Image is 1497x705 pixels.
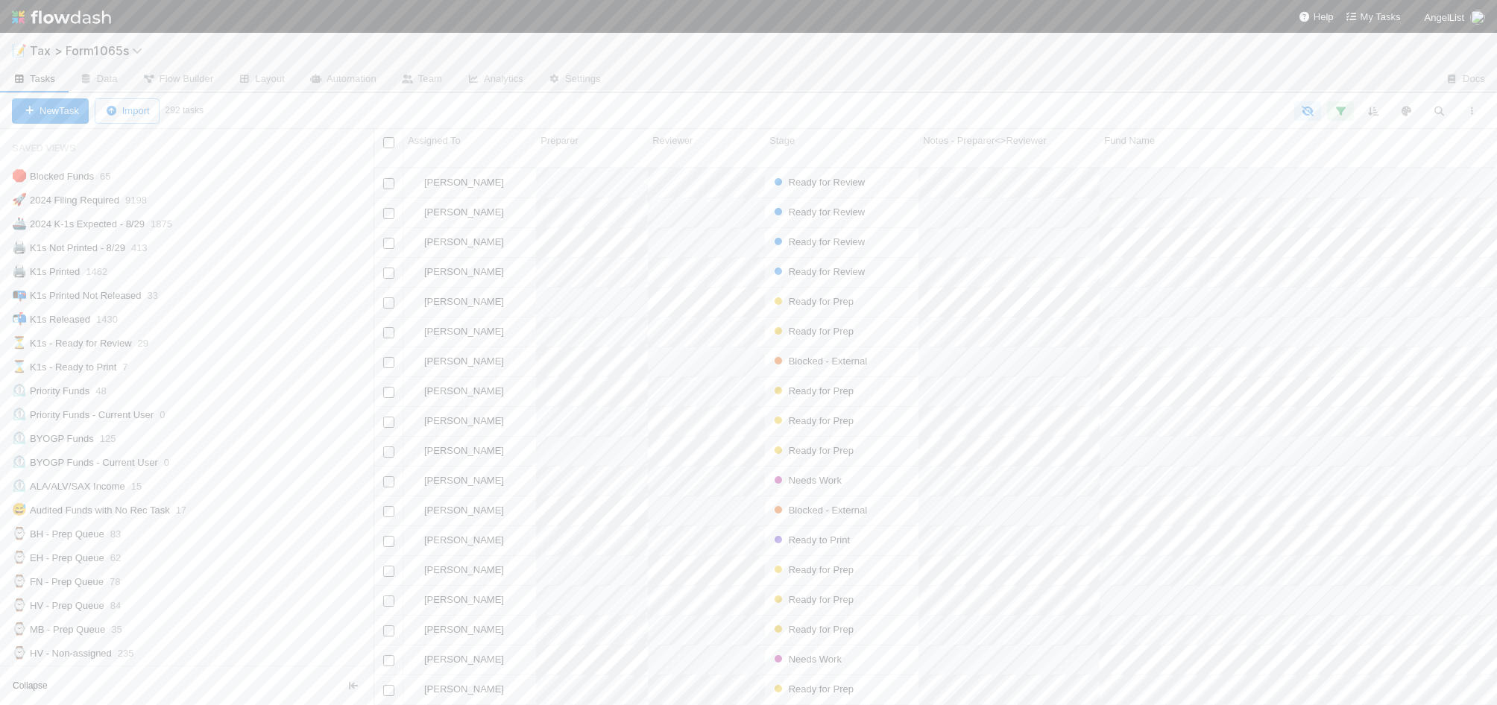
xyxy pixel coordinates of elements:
a: Data [67,69,130,92]
div: BYOGP Funds - Current User [12,453,158,472]
div: [PERSON_NAME] [409,294,504,309]
span: [PERSON_NAME] [424,236,504,247]
span: ⏲️ [12,431,27,444]
input: Toggle Row Selected [383,595,394,607]
span: 235 [118,644,149,663]
div: Blocked - External [771,354,867,369]
img: avatar_cfa6ccaa-c7d9-46b3-b608-2ec56ecf97ad.png [410,355,422,367]
img: avatar_66854b90-094e-431f-b713-6ac88429a2b8.png [410,414,422,426]
span: Notes - Preparer<>Reviewer [923,133,1046,148]
div: Priority Funds - Current User [12,405,154,424]
span: Ready for Prep [771,326,854,337]
div: BYOGP Funds [12,429,94,448]
img: avatar_711f55b7-5a46-40da-996f-bc93b6b86381.png [410,385,422,396]
a: My Tasks [1346,10,1401,25]
div: HV - Prep Queue [12,596,104,615]
span: 125 [100,429,131,448]
div: K1s Released [12,310,90,329]
div: HV - Non-assigned [12,644,112,663]
span: [PERSON_NAME] [424,385,504,396]
span: ⌚ [12,646,27,659]
span: Needs Work [771,475,842,486]
a: Flow Builder [130,69,226,92]
div: [PERSON_NAME] [409,235,504,250]
a: Settings [535,69,613,92]
div: Ready for Prep [771,384,854,399]
div: Blocked - External [771,503,867,518]
span: [PERSON_NAME] [424,505,504,516]
div: Ready for Review [771,205,865,220]
div: 2024 Filing Required [12,191,119,209]
span: [PERSON_NAME] [424,534,504,546]
span: Assigned To [408,133,461,148]
input: Toggle Row Selected [383,417,394,428]
span: 48 [95,382,121,400]
div: [PERSON_NAME] [409,265,504,279]
span: 📭 [12,288,27,301]
span: Saved Views [12,133,76,162]
span: 35 [111,620,136,639]
div: Ready for Prep [771,294,854,309]
div: Ready for Prep [771,592,854,607]
div: Ready for Prep [771,682,854,697]
img: avatar_66854b90-094e-431f-b713-6ac88429a2b8.png [410,206,422,218]
span: Ready for Prep [771,385,854,396]
span: 🖨️ [12,241,27,253]
span: ⌚ [12,551,27,563]
input: Toggle Row Selected [383,387,394,398]
span: ⌛ [12,360,27,373]
span: Ready for Review [771,236,865,247]
a: Automation [297,69,388,92]
div: [PERSON_NAME] [409,443,504,458]
input: Toggle Row Selected [383,238,394,249]
div: Ready for Prep [771,443,854,458]
span: Ready for Prep [771,415,854,426]
div: Ready for Review [771,265,865,279]
div: ALA/ALV/SAX Income [12,477,125,496]
span: Tasks [12,72,55,86]
span: 🛑 [12,169,27,182]
input: Toggle Row Selected [383,446,394,458]
span: [PERSON_NAME] [424,654,504,665]
div: [PERSON_NAME] [409,682,504,697]
span: [PERSON_NAME] [424,355,504,367]
input: Toggle Row Selected [383,208,394,219]
div: [PERSON_NAME] [409,503,504,518]
span: [PERSON_NAME] [424,445,504,456]
img: avatar_66854b90-094e-431f-b713-6ac88429a2b8.png [410,444,422,456]
div: Blocked Funds [12,167,94,186]
span: 62 [110,548,136,567]
span: 📝 [12,44,27,57]
span: ⏲️ [12,384,27,396]
span: ⌚ [12,575,27,587]
span: [PERSON_NAME] [424,624,504,635]
input: Toggle Row Selected [383,268,394,279]
input: Toggle Row Selected [383,297,394,309]
span: 17 [176,501,201,519]
span: 33 [148,286,173,305]
span: Ready for Review [771,266,865,277]
input: Toggle Row Selected [383,685,394,696]
div: MB - Prep Queue [12,620,105,639]
a: Layout [225,69,297,92]
span: ⌚ [12,622,27,635]
div: Needs Work [771,652,842,667]
small: 292 tasks [166,104,204,117]
span: 83 [110,525,136,543]
input: Toggle Row Selected [383,655,394,666]
div: K1s Printed Not Released [12,286,142,305]
span: Ready for Review [771,177,865,188]
div: EH - Prep Queue [12,548,104,567]
img: avatar_66854b90-094e-431f-b713-6ac88429a2b8.png [410,235,422,247]
img: avatar_711f55b7-5a46-40da-996f-bc93b6b86381.png [410,653,422,665]
span: [PERSON_NAME] [424,564,504,575]
span: Ready for Prep [771,564,854,575]
span: 1430 [96,310,133,329]
img: avatar_d45d11ee-0024-4901-936f-9df0a9cc3b4e.png [410,534,422,546]
span: ⌚ [12,598,27,611]
span: Ready to Print [771,534,850,546]
div: Audited Funds with No Rec Task [12,501,170,519]
div: [PERSON_NAME] [409,175,504,190]
span: 29 [138,334,163,352]
div: K1s - Ready to Print [12,358,116,376]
